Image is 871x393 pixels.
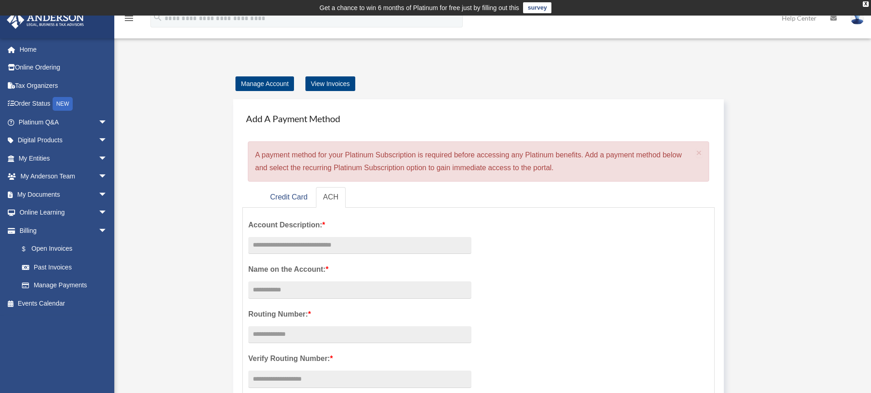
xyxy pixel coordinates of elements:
[696,147,702,158] span: ×
[863,1,869,7] div: close
[98,221,117,240] span: arrow_drop_down
[248,308,471,321] label: Routing Number:
[53,97,73,111] div: NEW
[98,185,117,204] span: arrow_drop_down
[13,240,121,258] a: $Open Invoices
[696,148,702,157] button: Close
[98,113,117,132] span: arrow_drop_down
[98,204,117,222] span: arrow_drop_down
[6,149,121,167] a: My Entitiesarrow_drop_down
[248,219,471,231] label: Account Description:
[242,108,715,129] h4: Add A Payment Method
[523,2,551,13] a: survey
[6,131,121,150] a: Digital Productsarrow_drop_down
[153,12,163,22] i: search
[98,131,117,150] span: arrow_drop_down
[6,185,121,204] a: My Documentsarrow_drop_down
[248,352,471,365] label: Verify Routing Number:
[123,16,134,24] a: menu
[320,2,519,13] div: Get a chance to win 6 months of Platinum for free just by filling out this
[248,263,471,276] label: Name on the Account:
[13,258,121,276] a: Past Invoices
[98,149,117,168] span: arrow_drop_down
[123,13,134,24] i: menu
[263,187,315,208] a: Credit Card
[6,113,121,131] a: Platinum Q&Aarrow_drop_down
[6,59,121,77] a: Online Ordering
[4,11,87,29] img: Anderson Advisors Platinum Portal
[316,187,346,208] a: ACH
[305,76,355,91] a: View Invoices
[6,76,121,95] a: Tax Organizers
[248,141,709,182] div: A payment method for your Platinum Subscription is required before accessing any Platinum benefit...
[13,276,117,295] a: Manage Payments
[6,204,121,222] a: Online Learningarrow_drop_down
[6,221,121,240] a: Billingarrow_drop_down
[6,40,121,59] a: Home
[98,167,117,186] span: arrow_drop_down
[235,76,294,91] a: Manage Account
[6,167,121,186] a: My Anderson Teamarrow_drop_down
[850,11,864,25] img: User Pic
[27,243,32,255] span: $
[6,294,121,312] a: Events Calendar
[6,95,121,113] a: Order StatusNEW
